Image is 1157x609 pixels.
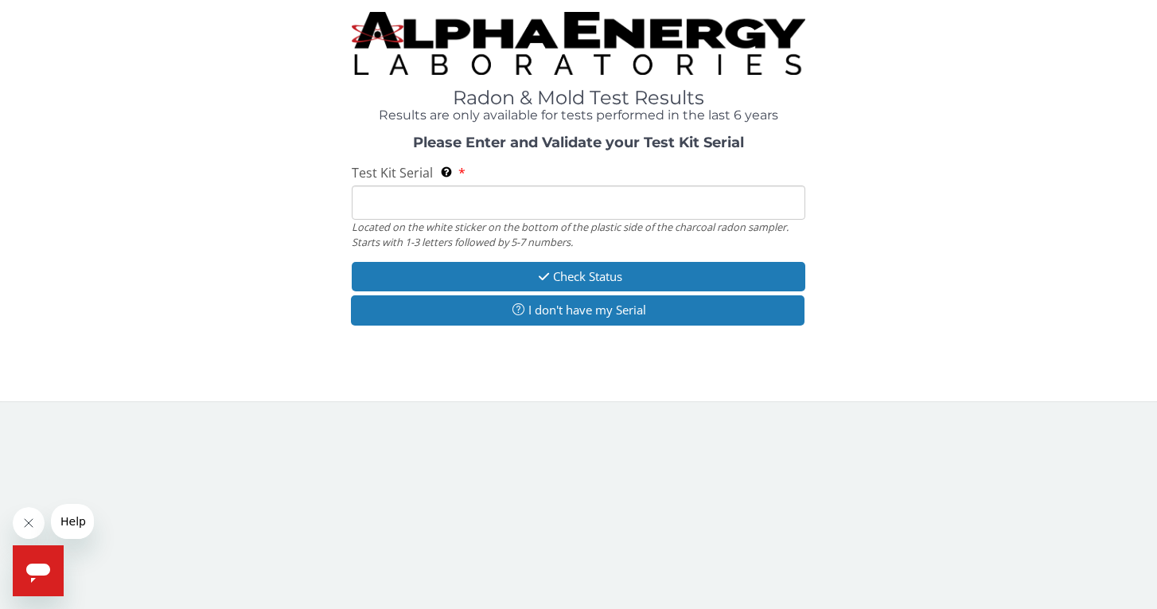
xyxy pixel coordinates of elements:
[352,88,805,108] h1: Radon & Mold Test Results
[13,545,64,596] iframe: Button to launch messaging window
[51,504,94,539] iframe: Message from company
[13,507,45,539] iframe: Close message
[352,262,805,291] button: Check Status
[351,295,804,325] button: I don't have my Serial
[352,12,805,75] img: TightCrop.jpg
[352,164,433,182] span: Test Kit Serial
[413,134,744,151] strong: Please Enter and Validate your Test Kit Serial
[352,220,805,249] div: Located on the white sticker on the bottom of the plastic side of the charcoal radon sampler. Sta...
[352,108,805,123] h4: Results are only available for tests performed in the last 6 years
